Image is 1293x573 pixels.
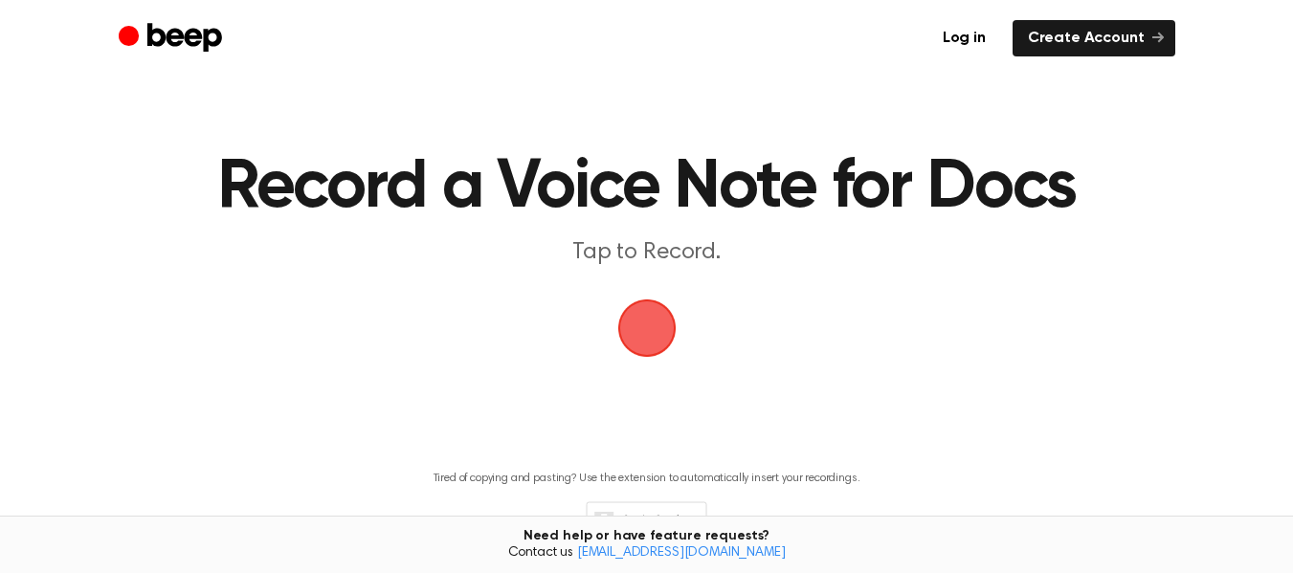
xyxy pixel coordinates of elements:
[618,299,676,357] img: Beep Logo
[207,153,1086,222] h1: Record a Voice Note for Docs
[11,545,1282,562] span: Contact us
[577,546,786,560] a: [EMAIL_ADDRESS][DOMAIN_NAME]
[1013,20,1175,56] a: Create Account
[279,237,1014,269] p: Tap to Record.
[434,472,860,486] p: Tired of copying and pasting? Use the extension to automatically insert your recordings.
[119,20,227,57] a: Beep
[927,20,1001,56] a: Log in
